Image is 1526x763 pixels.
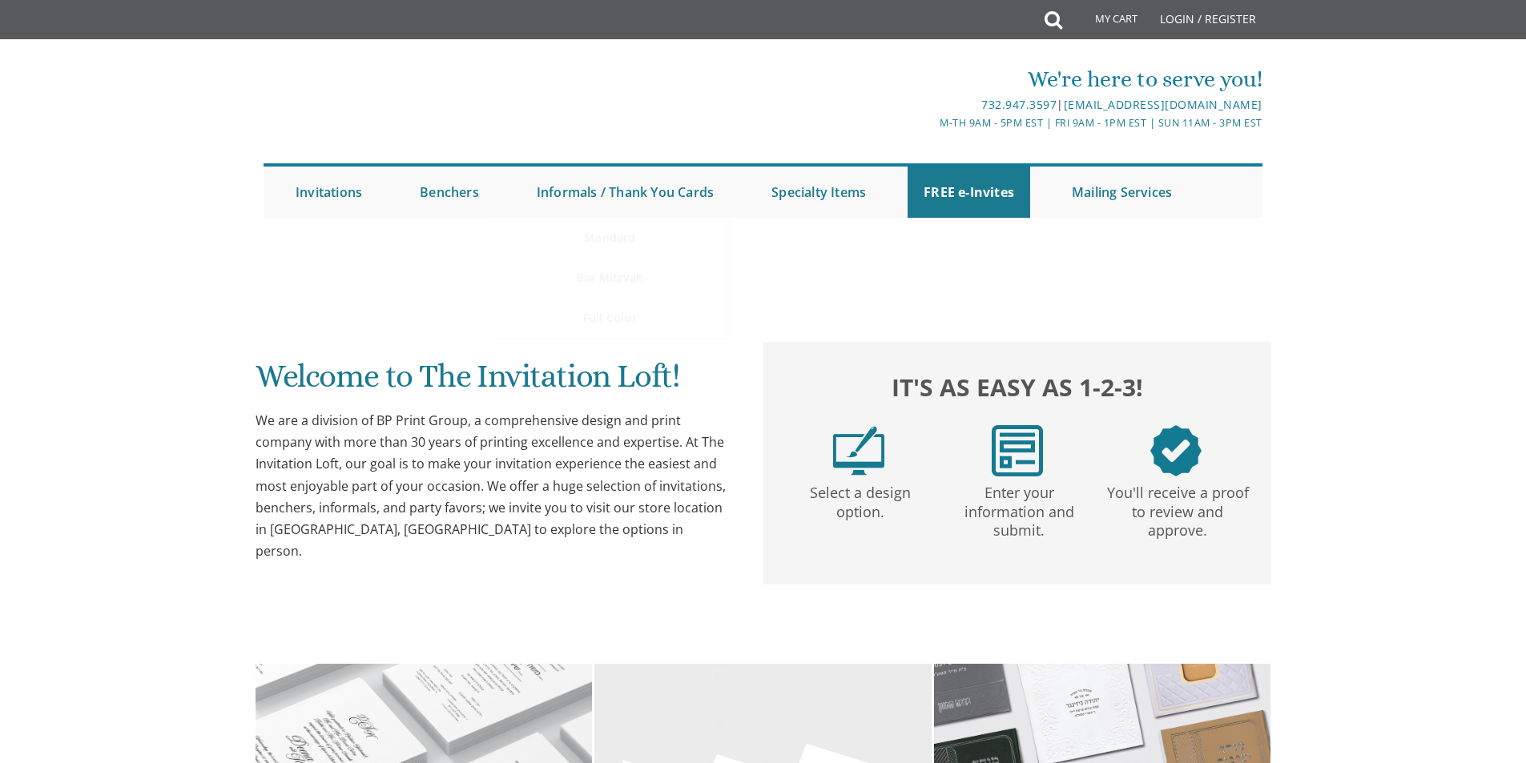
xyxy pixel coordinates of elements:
[493,218,727,258] a: Standard
[1101,476,1254,540] p: You'll receive a proof to review and approve.
[784,476,936,522] p: Select a design option.
[1150,425,1202,476] img: step3.png
[992,425,1043,476] img: step2.png
[981,97,1057,112] a: 732.947.3597
[493,298,727,338] a: Full Color
[521,167,730,218] a: Informals / Thank You Cards
[1056,167,1188,218] a: Mailing Services
[280,167,378,218] a: Invitations
[943,476,1095,540] p: Enter your information and submit.
[256,359,731,406] h1: Welcome to The Invitation Loft!
[256,410,731,562] div: We are a division of BP Print Group, a comprehensive design and print company with more than 30 y...
[598,114,1262,131] div: M-Th 9am - 5pm EST | Fri 9am - 1pm EST | Sun 11am - 3pm EST
[755,167,882,218] a: Specialty Items
[404,167,495,218] a: Benchers
[598,63,1262,95] div: We're here to serve you!
[1061,2,1149,42] a: My Cart
[1064,97,1262,112] a: [EMAIL_ADDRESS][DOMAIN_NAME]
[493,258,727,298] a: Bar Mitzvah
[908,167,1030,218] a: FREE e-Invites
[598,95,1262,114] div: |
[833,425,884,476] img: step1.png
[779,369,1255,405] h2: It's as easy as 1-2-3!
